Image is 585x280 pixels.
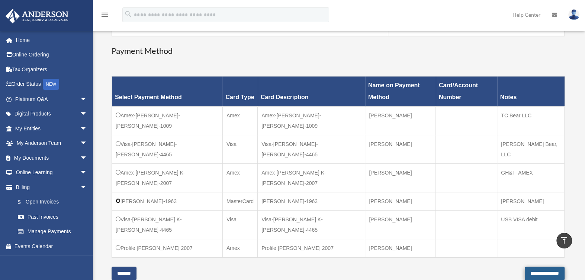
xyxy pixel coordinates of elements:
[10,195,91,210] a: $Open Invoices
[112,211,223,239] td: Visa-[PERSON_NAME] K-[PERSON_NAME]-4465
[258,239,365,258] td: Profile [PERSON_NAME] 2007
[100,13,109,19] a: menu
[43,79,59,90] div: NEW
[80,180,95,195] span: arrow_drop_down
[5,92,99,107] a: Platinum Q&Aarrow_drop_down
[80,150,95,166] span: arrow_drop_down
[5,239,99,254] a: Events Calendar
[222,164,257,192] td: Amex
[222,239,257,258] td: Amex
[5,121,99,136] a: My Entitiesarrow_drop_down
[365,135,436,164] td: [PERSON_NAME]
[497,211,565,239] td: USB VISA debit
[22,198,26,207] span: $
[5,62,99,77] a: Tax Organizers
[112,164,223,192] td: Amex-[PERSON_NAME] K-[PERSON_NAME]-2007
[5,136,99,151] a: My Anderson Teamarrow_drop_down
[112,45,565,57] h3: Payment Method
[365,76,436,107] th: Name on Payment Method
[222,135,257,164] td: Visa
[497,107,565,135] td: TC Bear LLC
[10,224,95,239] a: Manage Payments
[222,76,257,107] th: Card Type
[124,10,132,18] i: search
[112,76,223,107] th: Select Payment Method
[560,236,569,245] i: vertical_align_top
[497,164,565,192] td: GH&I - AMEX
[497,76,565,107] th: Notes
[112,135,223,164] td: Visa-[PERSON_NAME]-[PERSON_NAME]-4465
[100,10,109,19] i: menu
[112,192,223,211] td: [PERSON_NAME]-1963
[258,107,365,135] td: Amex-[PERSON_NAME]-[PERSON_NAME]-1009
[5,48,99,62] a: Online Ordering
[222,192,257,211] td: MasterCard
[112,239,223,258] td: Profile [PERSON_NAME] 2007
[258,192,365,211] td: [PERSON_NAME]-1963
[112,107,223,135] td: Amex-[PERSON_NAME]-[PERSON_NAME]-1009
[497,192,565,211] td: [PERSON_NAME]
[10,209,95,224] a: Past Invoices
[258,164,365,192] td: Amex-[PERSON_NAME] K-[PERSON_NAME]-2007
[258,211,365,239] td: Visa-[PERSON_NAME] K-[PERSON_NAME]-4465
[365,192,436,211] td: [PERSON_NAME]
[568,9,579,20] img: User Pic
[365,239,436,258] td: [PERSON_NAME]
[365,164,436,192] td: [PERSON_NAME]
[497,135,565,164] td: [PERSON_NAME] Bear, LLC
[80,121,95,136] span: arrow_drop_down
[5,77,99,92] a: Order StatusNEW
[365,107,436,135] td: [PERSON_NAME]
[556,233,572,248] a: vertical_align_top
[80,165,95,180] span: arrow_drop_down
[365,211,436,239] td: [PERSON_NAME]
[5,165,99,180] a: Online Learningarrow_drop_down
[5,107,99,121] a: Digital Productsarrow_drop_down
[3,9,71,23] img: Anderson Advisors Platinum Portal
[258,135,365,164] td: Visa-[PERSON_NAME]-[PERSON_NAME]-4465
[80,136,95,151] span: arrow_drop_down
[5,33,99,48] a: Home
[258,76,365,107] th: Card Description
[222,211,257,239] td: Visa
[222,107,257,135] td: Amex
[5,180,95,195] a: Billingarrow_drop_down
[80,92,95,107] span: arrow_drop_down
[5,150,99,165] a: My Documentsarrow_drop_down
[80,107,95,122] span: arrow_drop_down
[436,76,497,107] th: Card/Account Number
